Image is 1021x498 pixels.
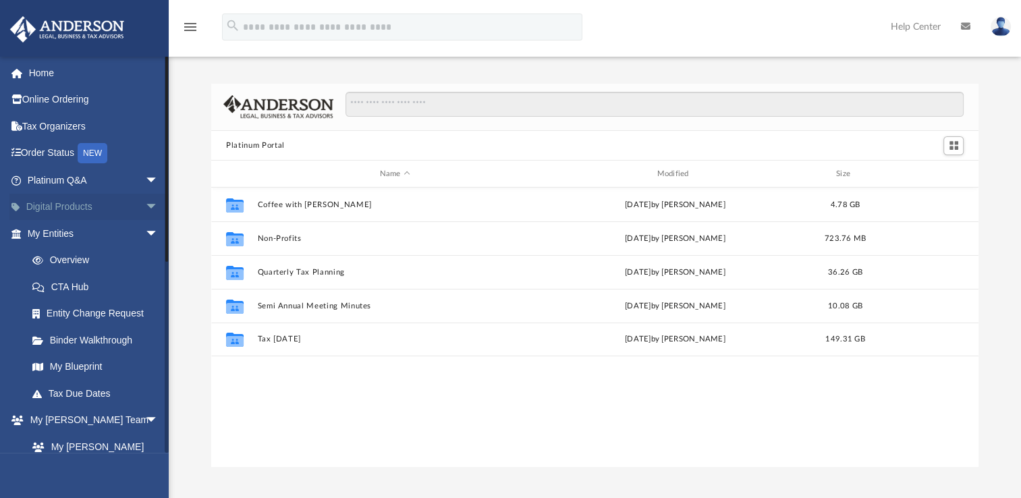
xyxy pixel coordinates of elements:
[9,113,179,140] a: Tax Organizers
[943,136,964,155] button: Switch to Grid View
[538,267,812,279] div: [DATE] by [PERSON_NAME]
[828,269,862,276] span: 36.26 GB
[538,233,812,245] div: [DATE] by [PERSON_NAME]
[9,86,179,113] a: Online Ordering
[878,168,972,180] div: id
[819,168,873,180] div: Size
[9,59,179,86] a: Home
[19,380,179,407] a: Tax Due Dates
[182,26,198,35] a: menu
[258,335,532,343] button: Tax [DATE]
[9,220,179,247] a: My Entitiesarrow_drop_down
[9,167,179,194] a: Platinum Q&Aarrow_drop_down
[19,273,179,300] a: CTA Hub
[258,268,532,277] button: Quarterly Tax Planning
[182,19,198,35] i: menu
[9,407,172,434] a: My [PERSON_NAME] Teamarrow_drop_down
[145,194,172,221] span: arrow_drop_down
[9,194,179,221] a: Digital Productsarrow_drop_down
[257,168,532,180] div: Name
[538,199,812,211] div: [DATE] by [PERSON_NAME]
[258,302,532,310] button: Semi Annual Meeting Minutes
[538,333,812,345] div: [DATE] by [PERSON_NAME]
[226,140,285,152] button: Platinum Portal
[828,302,862,310] span: 10.08 GB
[825,335,864,343] span: 149.31 GB
[19,433,165,476] a: My [PERSON_NAME] Team
[19,300,179,327] a: Entity Change Request
[9,140,179,167] a: Order StatusNEW
[831,201,860,209] span: 4.78 GB
[6,16,128,43] img: Anderson Advisors Platinum Portal
[217,168,251,180] div: id
[991,17,1011,36] img: User Pic
[211,188,978,467] div: grid
[78,143,107,163] div: NEW
[225,18,240,33] i: search
[825,235,866,242] span: 723.76 MB
[538,168,812,180] div: Modified
[145,220,172,248] span: arrow_drop_down
[258,200,532,209] button: Coffee with [PERSON_NAME]
[145,167,172,194] span: arrow_drop_down
[538,300,812,312] div: [DATE] by [PERSON_NAME]
[145,407,172,435] span: arrow_drop_down
[19,247,179,274] a: Overview
[19,327,179,354] a: Binder Walkthrough
[346,92,964,117] input: Search files and folders
[19,354,172,381] a: My Blueprint
[258,234,532,243] button: Non-Profits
